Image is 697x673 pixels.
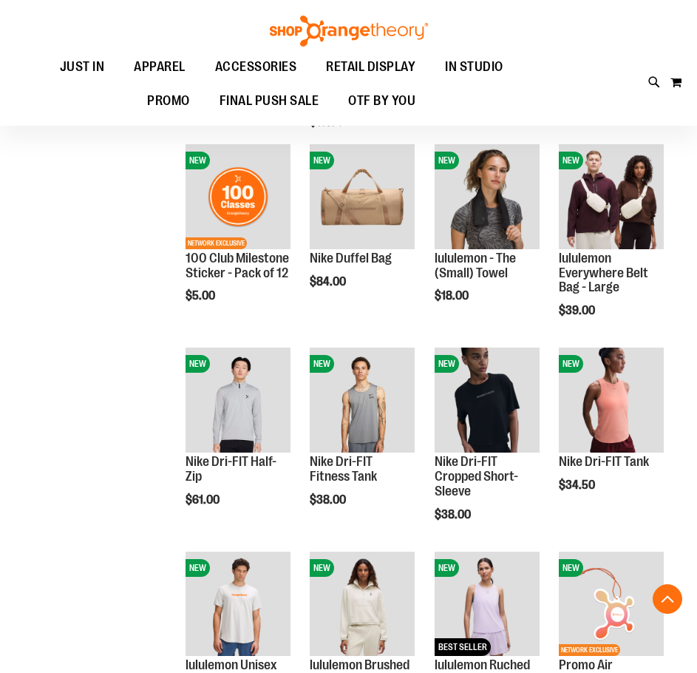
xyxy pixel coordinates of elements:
[435,508,473,521] span: $38.00
[435,251,516,280] a: lululemon - The (Small) Towel
[310,348,415,453] img: Nike Dri-FIT Fitness Tank
[310,144,415,251] a: Nike Duffel BagNEW
[435,552,540,657] img: lululemon Ruched Racerback Tank
[653,584,682,614] button: Back To Top
[435,348,540,455] a: Nike Dri-FIT Cropped Short-SleeveNEW
[302,137,422,325] div: product
[310,275,348,288] span: $84.00
[310,454,377,484] a: Nike Dri-FIT Fitness Tank
[435,144,540,251] a: lululemon - The (Small) TowelNEW
[435,552,540,659] a: lululemon Ruched Racerback TankNEWBEST SELLER
[559,478,597,492] span: $34.50
[435,638,491,656] span: BEST SELLER
[435,559,459,577] span: NEW
[559,144,664,249] img: lululemon Everywhere Belt Bag - Large
[348,84,415,118] span: OTF BY YOU
[310,144,415,249] img: Nike Duffel Bag
[186,251,289,280] a: 100 Club Milestone Sticker - Pack of 12
[435,152,459,169] span: NEW
[310,493,348,507] span: $38.00
[186,144,290,249] img: 100 Club Milestone Sticker - Pack of 12
[200,50,312,84] a: ACCESSORIES
[186,144,290,251] a: 100 Club Milestone Sticker - Pack of 12NEWNETWORK EXCLUSIVE
[205,84,334,118] a: FINAL PUSH SALE
[310,552,415,657] img: lululemon Brushed Softstreme Half Zip
[119,50,200,84] a: APPAREL
[220,84,319,118] span: FINAL PUSH SALE
[326,50,415,84] span: RETAIL DISPLAY
[559,454,649,469] a: Nike Dri-FIT Tank
[186,552,290,659] a: lululemon Unisex License to Train Short SleeveNEW
[559,559,583,577] span: NEW
[310,552,415,659] a: lululemon Brushed Softstreme Half ZipNEW
[186,289,217,302] span: $5.00
[551,340,671,529] div: product
[445,50,503,84] span: IN STUDIO
[559,152,583,169] span: NEW
[186,348,290,453] img: Nike Dri-FIT Half-Zip
[311,50,430,84] a: RETAIL DISPLAY
[147,84,190,118] span: PROMO
[559,355,583,373] span: NEW
[559,251,648,295] a: lululemon Everywhere Belt Bag - Large
[310,348,415,455] a: Nike Dri-FIT Fitness TankNEW
[60,50,105,84] span: JUST IN
[559,348,664,455] a: Nike Dri-FIT TankNEW
[435,289,471,302] span: $18.00
[435,144,540,249] img: lululemon - The (Small) Towel
[435,454,518,498] a: Nike Dri-FIT Cropped Short-Sleeve
[310,251,392,266] a: Nike Duffel Bag
[310,559,334,577] span: NEW
[186,355,210,373] span: NEW
[186,348,290,455] a: Nike Dri-FIT Half-ZipNEW
[559,552,664,657] img: Promo Air Freshener - Pack of 25
[45,50,120,84] a: JUST IN
[215,50,297,84] span: ACCESSORIES
[186,454,276,484] a: Nike Dri-FIT Half-Zip
[427,137,547,340] div: product
[302,340,422,544] div: product
[132,84,205,118] a: PROMO
[186,552,290,657] img: lululemon Unisex License to Train Short Sleeve
[333,84,430,118] a: OTF BY YOU
[186,237,247,249] span: NETWORK EXCLUSIVE
[186,559,210,577] span: NEW
[559,552,664,659] a: Promo Air Freshener - Pack of 25NEWNETWORK EXCLUSIVE
[268,16,430,47] img: Shop Orangetheory
[186,493,222,507] span: $61.00
[178,137,298,340] div: product
[134,50,186,84] span: APPAREL
[430,50,518,84] a: IN STUDIO
[178,340,298,544] div: product
[310,355,334,373] span: NEW
[427,340,547,558] div: product
[435,348,540,453] img: Nike Dri-FIT Cropped Short-Sleeve
[559,304,597,317] span: $39.00
[551,137,671,355] div: product
[435,355,459,373] span: NEW
[559,644,620,656] span: NETWORK EXCLUSIVE
[559,144,664,251] a: lululemon Everywhere Belt Bag - LargeNEW
[186,152,210,169] span: NEW
[310,152,334,169] span: NEW
[559,348,664,453] img: Nike Dri-FIT Tank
